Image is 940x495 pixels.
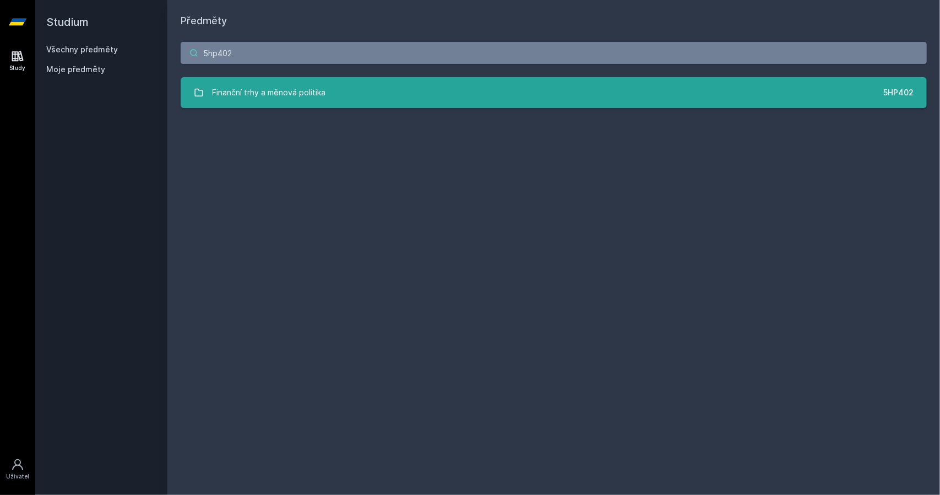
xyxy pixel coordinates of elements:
[181,13,927,29] h1: Předměty
[2,453,33,486] a: Uživatel
[46,64,105,75] span: Moje předměty
[181,77,927,108] a: Finanční trhy a měnová politika 5HP402
[46,45,118,54] a: Všechny předměty
[181,42,927,64] input: Název nebo ident předmětu…
[883,87,914,98] div: 5HP402
[213,82,326,104] div: Finanční trhy a měnová politika
[10,64,26,72] div: Study
[2,44,33,78] a: Study
[6,472,29,481] div: Uživatel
